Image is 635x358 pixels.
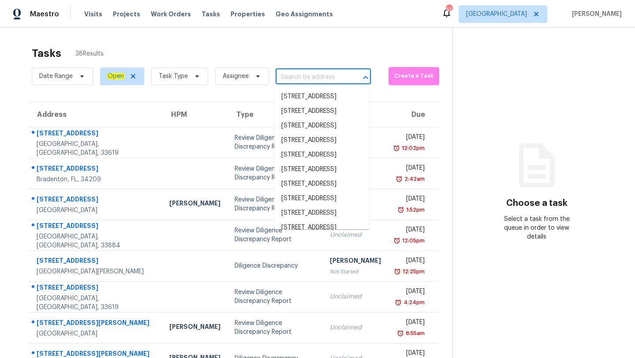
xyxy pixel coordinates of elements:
[37,129,155,140] div: [STREET_ADDRESS]
[274,133,370,148] li: [STREET_ADDRESS]
[274,162,370,177] li: [STREET_ADDRESS]
[404,329,425,338] div: 8:55am
[393,144,400,153] img: Overdue Alarm Icon
[395,318,424,329] div: [DATE]
[32,49,61,58] h2: Tasks
[169,199,220,210] div: [PERSON_NAME]
[37,267,155,276] div: [GEOGRAPHIC_DATA][PERSON_NAME]
[395,225,424,236] div: [DATE]
[223,72,249,81] span: Assignee
[466,10,527,19] span: [GEOGRAPHIC_DATA]
[388,67,439,85] button: Create a Task
[37,206,155,215] div: [GEOGRAPHIC_DATA]
[388,102,438,127] th: Due
[235,288,316,306] div: Review Diligence Discrepancy Report
[404,205,425,214] div: 1:52pm
[108,73,124,79] ah_el_jm_1744035306855: Open
[37,232,155,250] div: [GEOGRAPHIC_DATA], [GEOGRAPHIC_DATA], 33884
[393,71,435,81] span: Create a Task
[395,133,424,144] div: [DATE]
[274,191,370,206] li: [STREET_ADDRESS]
[37,140,155,157] div: [GEOGRAPHIC_DATA], [GEOGRAPHIC_DATA], 33619
[401,267,425,276] div: 12:25pm
[37,164,155,175] div: [STREET_ADDRESS]
[274,220,370,254] li: [STREET_ADDRESS][PERSON_NAME][PERSON_NAME]
[395,194,424,205] div: [DATE]
[330,267,381,276] div: Not Started
[235,261,316,270] div: Diligence Discrepancy
[395,164,424,175] div: [DATE]
[274,206,370,220] li: [STREET_ADDRESS]
[235,195,316,213] div: Review Diligence Discrepancy Report
[37,283,155,294] div: [STREET_ADDRESS]
[274,104,370,119] li: [STREET_ADDRESS]
[397,205,404,214] img: Overdue Alarm Icon
[228,102,323,127] th: Type
[446,5,452,14] div: 51
[397,329,404,338] img: Overdue Alarm Icon
[235,226,316,244] div: Review Diligence Discrepancy Report
[37,195,155,206] div: [STREET_ADDRESS]
[395,298,402,307] img: Overdue Alarm Icon
[235,164,316,182] div: Review Diligence Discrepancy Report
[39,72,73,81] span: Date Range
[28,102,162,127] th: Address
[330,323,381,332] div: Unclaimed
[231,10,265,19] span: Properties
[495,215,579,241] div: Select a task from the queue in order to view details
[276,71,346,84] input: Search by address
[37,175,155,184] div: Bradenton, FL, 34209
[75,49,104,58] span: 38 Results
[159,72,188,81] span: Task Type
[162,102,228,127] th: HPM
[330,231,381,239] div: Unclaimed
[274,89,370,104] li: [STREET_ADDRESS]
[395,287,424,298] div: [DATE]
[169,322,220,333] div: [PERSON_NAME]
[235,134,316,151] div: Review Diligence Discrepancy Report
[202,11,220,17] span: Tasks
[403,175,425,183] div: 2:42am
[30,10,59,19] span: Maestro
[37,294,155,312] div: [GEOGRAPHIC_DATA], [GEOGRAPHIC_DATA], 33619
[84,10,102,19] span: Visits
[113,10,140,19] span: Projects
[393,236,400,245] img: Overdue Alarm Icon
[396,175,403,183] img: Overdue Alarm Icon
[330,292,381,301] div: Unclaimed
[359,71,372,84] button: Close
[274,119,370,133] li: [STREET_ADDRESS]
[235,319,316,336] div: Review Diligence Discrepancy Report
[400,144,425,153] div: 12:02pm
[568,10,622,19] span: [PERSON_NAME]
[37,329,155,338] div: [GEOGRAPHIC_DATA]
[395,256,424,267] div: [DATE]
[37,256,155,267] div: [STREET_ADDRESS]
[506,199,568,208] h3: Choose a task
[402,298,425,307] div: 4:24pm
[151,10,191,19] span: Work Orders
[276,10,333,19] span: Geo Assignments
[400,236,425,245] div: 12:05pm
[37,221,155,232] div: [STREET_ADDRESS]
[274,148,370,162] li: [STREET_ADDRESS]
[394,267,401,276] img: Overdue Alarm Icon
[330,256,381,267] div: [PERSON_NAME]
[274,177,370,191] li: [STREET_ADDRESS]
[37,318,155,329] div: [STREET_ADDRESS][PERSON_NAME]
